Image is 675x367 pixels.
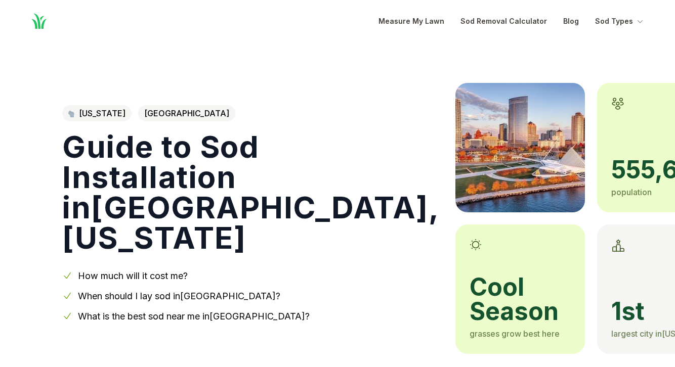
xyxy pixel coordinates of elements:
[455,83,585,212] img: A picture of Milwaukee
[68,110,75,117] img: Wisconsin state outline
[62,131,439,253] h1: Guide to Sod Installation in [GEOGRAPHIC_DATA] , [US_STATE]
[378,15,444,27] a: Measure My Lawn
[611,187,652,197] span: population
[460,15,547,27] a: Sod Removal Calculator
[138,105,235,121] span: [GEOGRAPHIC_DATA]
[595,15,645,27] button: Sod Types
[62,105,132,121] a: [US_STATE]
[470,275,571,324] span: cool season
[78,291,280,301] a: When should I lay sod in[GEOGRAPHIC_DATA]?
[78,311,310,322] a: What is the best sod near me in[GEOGRAPHIC_DATA]?
[78,270,188,281] a: How much will it cost me?
[470,329,560,339] span: grasses grow best here
[563,15,579,27] a: Blog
